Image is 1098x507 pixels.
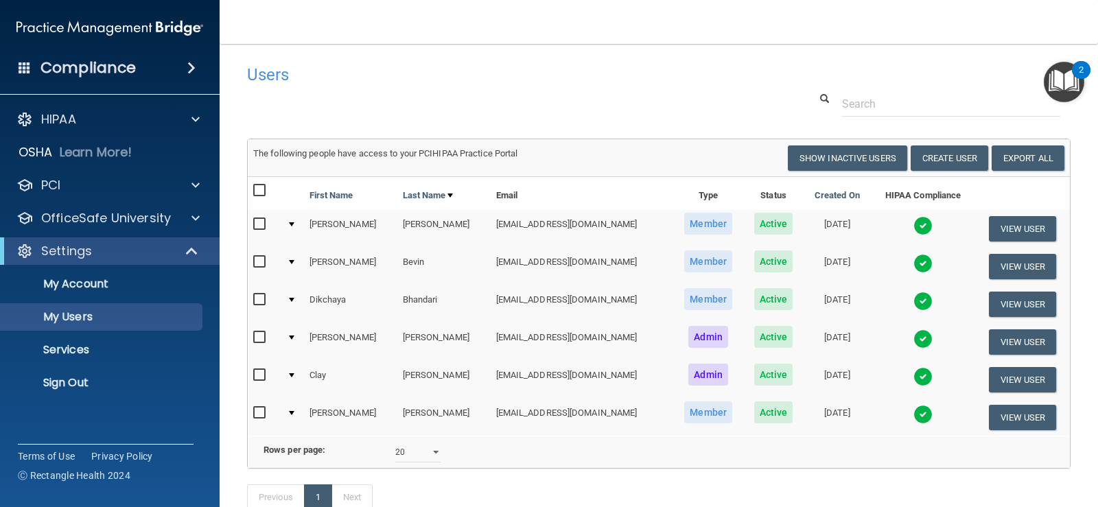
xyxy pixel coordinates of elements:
td: [PERSON_NAME] [304,248,397,285]
th: Type [673,177,744,210]
h4: Compliance [40,58,136,78]
a: Privacy Policy [91,449,153,463]
span: Active [754,250,793,272]
td: [DATE] [804,285,871,323]
img: PMB logo [16,14,203,42]
p: Settings [41,243,92,259]
span: Active [754,326,793,348]
span: Member [684,250,732,272]
button: View User [989,329,1057,355]
img: tick.e7d51cea.svg [913,216,933,235]
span: Member [684,288,732,310]
a: Last Name [403,187,454,204]
th: HIPAA Compliance [871,177,975,210]
img: tick.e7d51cea.svg [913,254,933,273]
td: [DATE] [804,323,871,361]
b: Rows per page: [264,445,325,455]
td: [PERSON_NAME] [304,323,397,361]
img: tick.e7d51cea.svg [913,292,933,311]
td: Bevin [397,248,491,285]
img: tick.e7d51cea.svg [913,329,933,349]
a: Export All [992,145,1064,171]
th: Email [491,177,673,210]
button: Create User [911,145,988,171]
input: Search [842,91,1060,117]
a: OfficeSafe University [16,210,200,226]
a: HIPAA [16,111,200,128]
a: Created On [815,187,860,204]
td: [EMAIL_ADDRESS][DOMAIN_NAME] [491,248,673,285]
button: View User [989,292,1057,317]
td: [DATE] [804,248,871,285]
td: [PERSON_NAME] [397,399,491,436]
button: View User [989,367,1057,392]
th: Status [744,177,804,210]
p: OfficeSafe University [41,210,171,226]
td: Bhandari [397,285,491,323]
div: 2 [1079,70,1084,88]
td: [DATE] [804,210,871,248]
td: [EMAIL_ADDRESS][DOMAIN_NAME] [491,361,673,399]
td: [EMAIL_ADDRESS][DOMAIN_NAME] [491,285,673,323]
span: Active [754,288,793,310]
img: tick.e7d51cea.svg [913,405,933,424]
td: Clay [304,361,397,399]
button: View User [989,254,1057,279]
td: [PERSON_NAME] [397,210,491,248]
td: [DATE] [804,361,871,399]
button: Open Resource Center, 2 new notifications [1044,62,1084,102]
td: [EMAIL_ADDRESS][DOMAIN_NAME] [491,399,673,436]
a: Settings [16,243,199,259]
span: The following people have access to your PCIHIPAA Practice Portal [253,148,518,158]
td: [PERSON_NAME] [397,361,491,399]
td: [EMAIL_ADDRESS][DOMAIN_NAME] [491,210,673,248]
td: [PERSON_NAME] [304,210,397,248]
img: tick.e7d51cea.svg [913,367,933,386]
p: My Users [9,310,196,324]
p: HIPAA [41,111,76,128]
p: Services [9,343,196,357]
button: View User [989,405,1057,430]
span: Ⓒ Rectangle Health 2024 [18,469,130,482]
button: Show Inactive Users [788,145,907,171]
span: Member [684,213,732,235]
p: My Account [9,277,196,291]
a: PCI [16,177,200,193]
a: Terms of Use [18,449,75,463]
td: [PERSON_NAME] [397,323,491,361]
a: First Name [309,187,353,204]
td: [DATE] [804,399,871,436]
p: Learn More! [60,144,132,161]
td: [PERSON_NAME] [304,399,397,436]
p: PCI [41,177,60,193]
span: Member [684,401,732,423]
td: Dikchaya [304,285,397,323]
button: View User [989,216,1057,241]
span: Active [754,401,793,423]
p: Sign Out [9,376,196,390]
td: [EMAIL_ADDRESS][DOMAIN_NAME] [491,323,673,361]
span: Active [754,364,793,386]
h4: Users [247,66,719,84]
span: Active [754,213,793,235]
span: Admin [688,326,728,348]
p: OSHA [19,144,53,161]
span: Admin [688,364,728,386]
